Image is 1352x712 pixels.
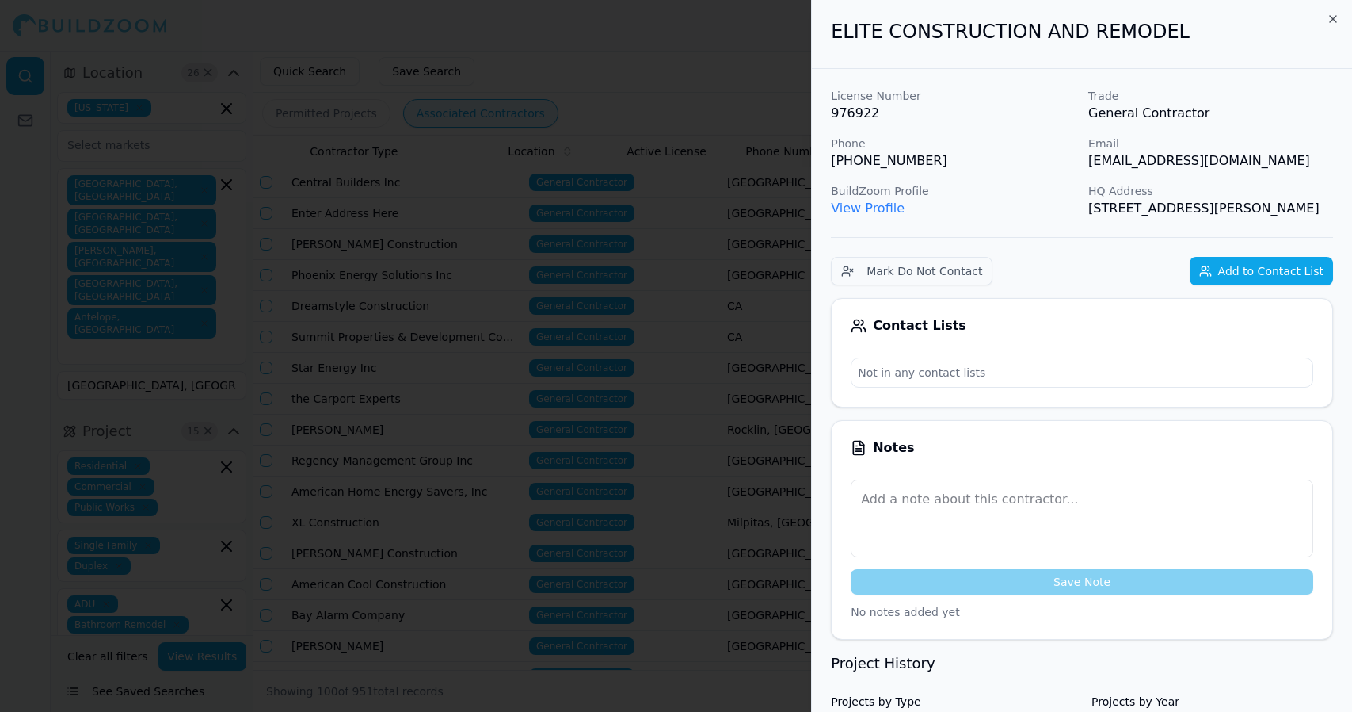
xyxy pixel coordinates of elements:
p: [STREET_ADDRESS][PERSON_NAME] [1088,199,1333,218]
div: Notes [851,440,1313,456]
p: General Contractor [1088,104,1333,123]
p: 976922 [831,104,1076,123]
p: Email [1088,136,1333,151]
p: License Number [831,88,1076,104]
h3: Project History [831,653,1333,675]
p: Trade [1088,88,1333,104]
div: Contact Lists [851,318,1313,334]
p: [EMAIL_ADDRESS][DOMAIN_NAME] [1088,151,1333,170]
p: [PHONE_NUMBER] [831,151,1076,170]
p: HQ Address [1088,183,1333,199]
p: BuildZoom Profile [831,183,1076,199]
button: Mark Do Not Contact [831,257,992,285]
button: Add to Contact List [1190,257,1333,285]
h4: Projects by Year [1091,694,1333,710]
h4: Projects by Type [831,694,1072,710]
p: No notes added yet [851,604,1313,620]
h2: ELITE CONSTRUCTION AND REMODEL [831,19,1333,44]
p: Phone [831,136,1076,151]
a: View Profile [831,201,905,216]
p: Not in any contact lists [851,358,1312,387]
